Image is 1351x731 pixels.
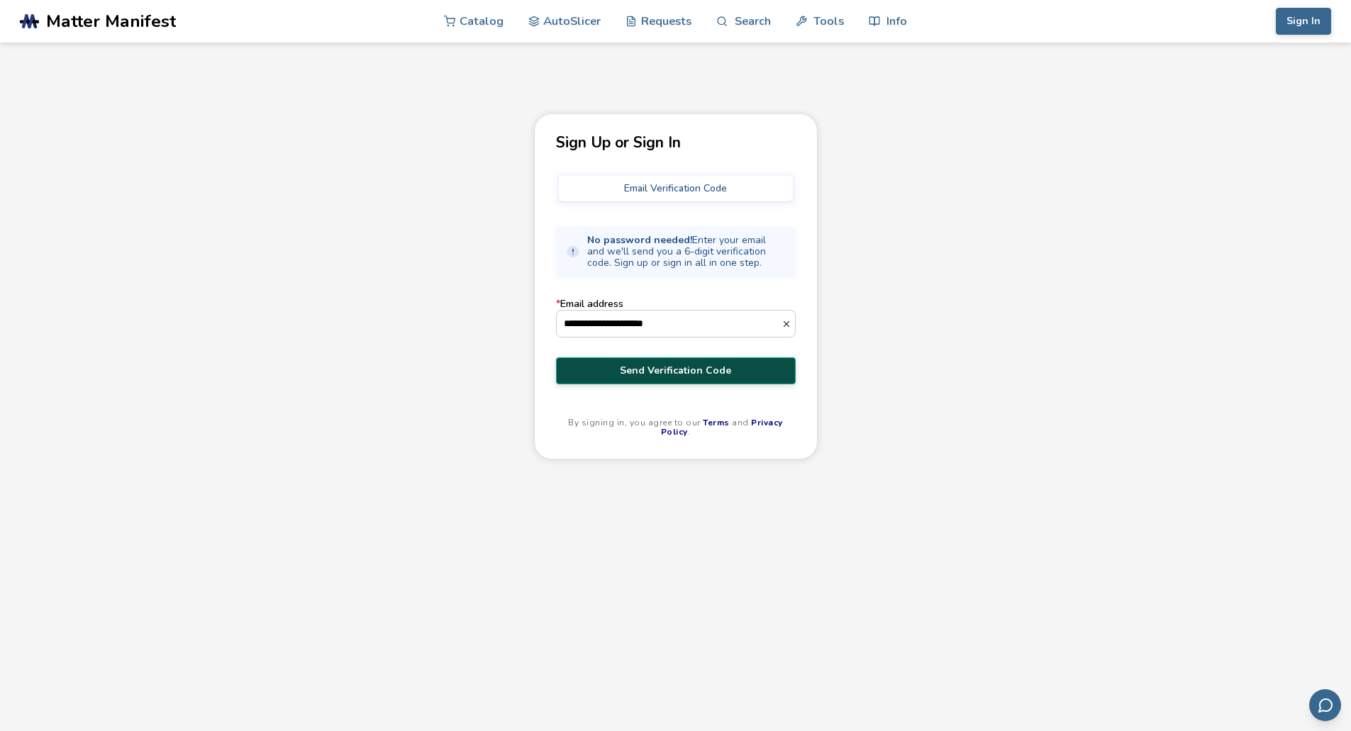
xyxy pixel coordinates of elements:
button: Email Verification Code [559,176,793,201]
strong: No password needed! [587,233,692,247]
p: By signing in, you agree to our and . [556,418,796,438]
span: Send Verification Code [567,365,785,376]
button: *Email address [782,319,795,329]
span: Enter your email and we'll send you a 6-digit verification code. Sign up or sign in all in one step. [587,235,786,269]
button: Sign In [1276,8,1331,35]
a: Privacy Policy [661,417,783,438]
a: Terms [703,417,730,428]
p: Sign Up or Sign In [556,135,796,150]
button: Send feedback via email [1309,689,1341,721]
span: Matter Manifest [46,11,176,31]
button: Send Verification Code [556,357,796,384]
input: *Email address [557,311,782,336]
label: Email address [556,298,796,337]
